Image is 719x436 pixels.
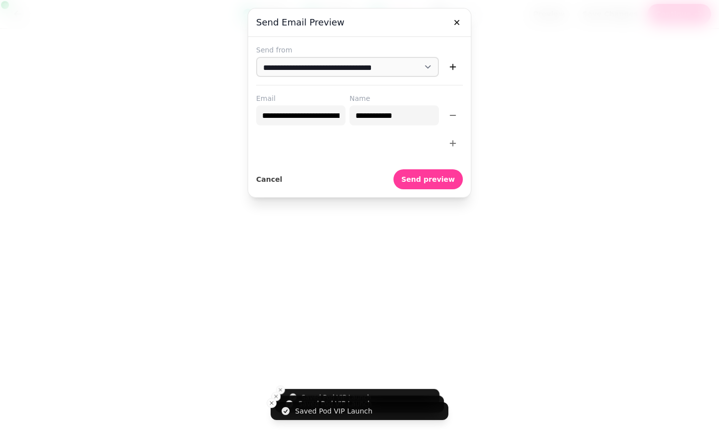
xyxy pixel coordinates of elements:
[256,169,282,189] button: Cancel
[256,16,463,28] h3: Send email preview
[256,176,282,183] span: Cancel
[256,93,346,103] label: Email
[350,93,439,103] label: Name
[393,169,463,189] button: Send preview
[401,176,455,183] span: Send preview
[256,45,463,55] label: Send from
